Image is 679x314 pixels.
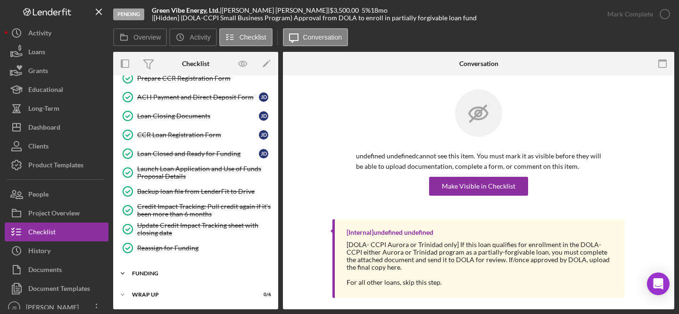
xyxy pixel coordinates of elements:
[28,137,49,158] div: Clients
[137,112,259,120] div: Loan Closing Documents
[5,137,108,156] button: Clients
[28,99,59,120] div: Long-Term
[28,185,49,206] div: People
[5,156,108,174] button: Product Templates
[283,28,348,46] button: Conversation
[5,204,108,223] button: Project Overview
[118,182,273,201] a: Backup loan file from LenderFit to Drive
[28,42,45,64] div: Loans
[28,241,50,263] div: History
[5,61,108,80] button: Grants
[113,8,144,20] div: Pending
[347,241,615,271] div: [DOLA- CCPI Aurora or Trinidad only] If this loan qualifies for enrollment in the DOLA-CCPI eithe...
[5,241,108,260] button: History
[137,165,273,180] div: Launch Loan Application and Use of Funds Proposal Details
[28,279,90,300] div: Document Templates
[28,24,51,45] div: Activity
[330,7,362,14] div: $3,500.00
[598,5,674,24] button: Mark Complete
[118,220,273,239] a: Update Credit Impact Tracking sheet with closing date
[118,88,273,107] a: ACH Payment and Direct Deposit FormJD
[362,7,371,14] div: 5 %
[240,33,266,41] label: Checklist
[442,177,515,196] div: Make Visible in Checklist
[254,292,271,297] div: 0 / 6
[5,279,108,298] button: Document Templates
[137,188,273,195] div: Backup loan file from LenderFit to Drive
[5,185,108,204] button: People
[169,28,216,46] button: Activity
[28,80,63,101] div: Educational
[5,99,108,118] button: Long-Term
[137,150,259,157] div: Loan Closed and Ready for Funding
[607,5,653,24] div: Mark Complete
[132,292,248,297] div: Wrap Up
[133,33,161,41] label: Overview
[152,7,222,14] div: |
[118,163,273,182] a: Launch Loan Application and Use of Funds Proposal Details
[647,273,670,295] div: Open Intercom Messenger
[137,93,259,101] div: ACH Payment and Direct Deposit Form
[28,260,62,281] div: Documents
[132,271,266,276] div: Funding
[5,260,108,279] button: Documents
[356,151,601,172] p: undefined undefined cannot see this item. You must mark it as visible before they will be able to...
[259,130,268,140] div: J D
[113,28,167,46] button: Overview
[222,7,330,14] div: [PERSON_NAME] [PERSON_NAME] |
[219,28,273,46] button: Checklist
[11,305,17,310] text: JB
[118,239,273,257] a: Reassign for Funding
[28,61,48,83] div: Grants
[303,33,342,41] label: Conversation
[28,223,56,244] div: Checklist
[152,14,477,22] div: | [Hidden] (DOLA-CCPI Small Business Program) Approval from DOLA to enroll in partially forgivabl...
[152,6,220,14] b: Green Vibe Energy, Ltd.
[429,177,528,196] button: Make Visible in Checklist
[118,69,273,88] a: Prepare CCR Registration Form
[5,80,108,99] button: Educational
[137,244,273,252] div: Reassign for Funding
[5,118,108,137] button: Dashboard
[118,201,273,220] a: Credit Impact Tracking: Pull credit again if it's been more than 6 months
[5,24,108,42] button: Activity
[190,33,210,41] label: Activity
[28,156,83,177] div: Product Templates
[137,74,273,82] div: Prepare CCR Registration Form
[259,92,268,102] div: J D
[28,118,60,139] div: Dashboard
[137,131,259,139] div: CCR Loan Registration Form
[5,42,108,61] button: Loans
[347,279,615,286] div: For all other loans, skip this step.
[118,144,273,163] a: Loan Closed and Ready for FundingJD
[137,222,273,237] div: Update Credit Impact Tracking sheet with closing date
[137,203,273,218] div: Credit Impact Tracking: Pull credit again if it's been more than 6 months
[118,125,273,144] a: CCR Loan Registration FormJD
[259,149,268,158] div: J D
[182,60,209,67] div: Checklist
[371,7,388,14] div: 18 mo
[259,111,268,121] div: J D
[118,107,273,125] a: Loan Closing DocumentsJD
[5,223,108,241] button: Checklist
[347,229,433,236] div: [Internal] undefined undefined
[459,60,498,67] div: Conversation
[28,204,80,225] div: Project Overview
